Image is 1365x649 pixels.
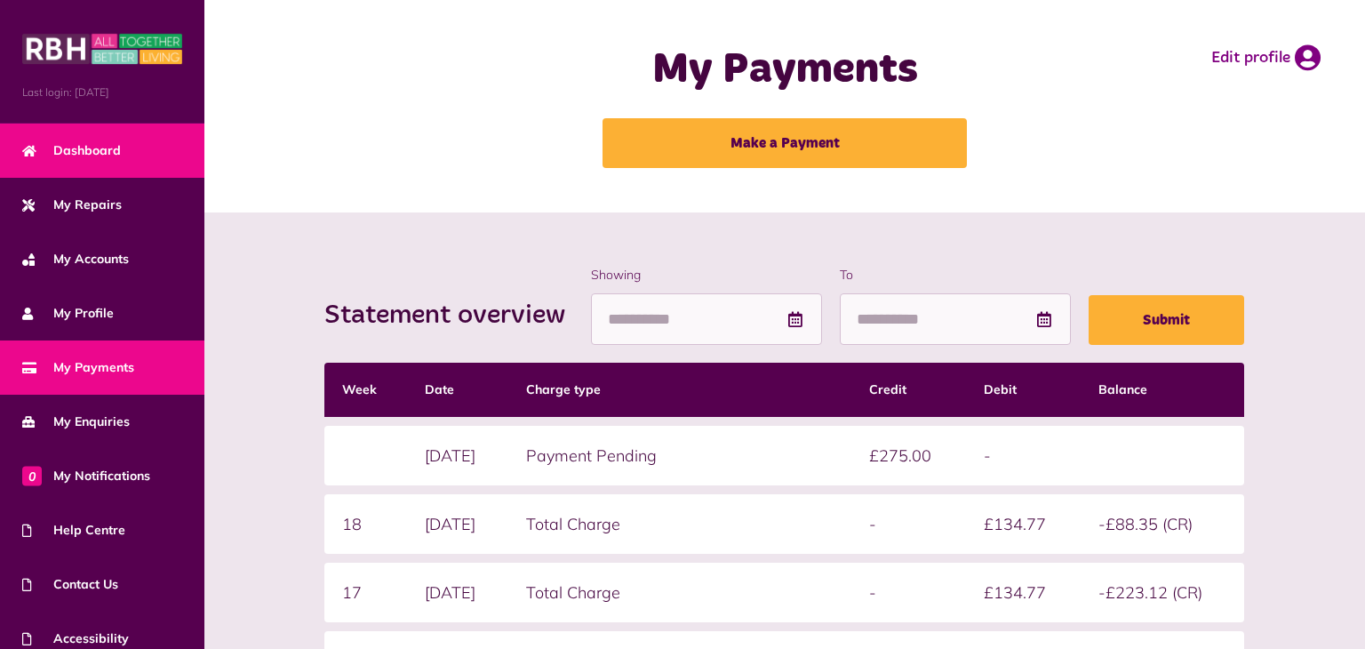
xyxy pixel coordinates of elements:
[324,363,407,417] th: Week
[851,426,966,485] td: £275.00
[407,426,508,485] td: [DATE]
[508,363,851,417] th: Charge type
[1211,44,1321,71] a: Edit profile
[22,304,114,323] span: My Profile
[966,426,1081,485] td: -
[22,467,150,485] span: My Notifications
[851,494,966,554] td: -
[508,426,851,485] td: Payment Pending
[508,563,851,622] td: Total Charge
[1081,563,1244,622] td: -£223.12 (CR)
[22,250,129,268] span: My Accounts
[966,563,1081,622] td: £134.77
[851,563,966,622] td: -
[324,300,583,332] h2: Statement overview
[508,494,851,554] td: Total Charge
[603,118,967,168] a: Make a Payment
[840,266,1071,284] label: To
[22,84,182,100] span: Last login: [DATE]
[324,563,407,622] td: 17
[22,466,42,485] span: 0
[22,31,182,67] img: MyRBH
[591,266,822,284] label: Showing
[22,358,134,377] span: My Payments
[851,363,966,417] th: Credit
[324,494,407,554] td: 18
[513,44,1058,96] h1: My Payments
[1081,494,1244,554] td: -£88.35 (CR)
[22,141,121,160] span: Dashboard
[22,196,122,214] span: My Repairs
[22,575,118,594] span: Contact Us
[1089,295,1244,345] button: Submit
[1081,363,1244,417] th: Balance
[407,494,508,554] td: [DATE]
[407,563,508,622] td: [DATE]
[407,363,508,417] th: Date
[22,413,130,431] span: My Enquiries
[966,494,1081,554] td: £134.77
[22,629,129,648] span: Accessibility
[966,363,1081,417] th: Debit
[22,521,125,540] span: Help Centre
